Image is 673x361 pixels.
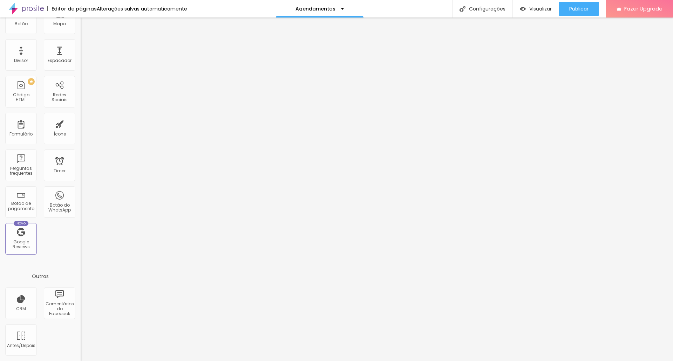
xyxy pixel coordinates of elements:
[7,201,35,211] div: Botão de pagamento
[460,6,465,12] img: Icone
[624,6,662,12] span: Fazer Upgrade
[53,21,66,26] div: Mapa
[54,132,66,137] div: Ícone
[15,21,28,26] div: Botão
[48,58,72,63] div: Espaçador
[46,203,73,213] div: Botão do WhatsApp
[46,301,73,317] div: Comentários do Facebook
[14,221,29,226] div: Novo
[7,343,35,348] div: Antes/Depois
[559,2,599,16] button: Publicar
[520,6,526,12] img: view-1.svg
[7,166,35,176] div: Perguntas frequentes
[14,58,28,63] div: Divisor
[47,6,97,11] div: Editor de páginas
[529,6,552,12] span: Visualizar
[295,6,335,11] p: Agendamentos
[513,2,559,16] button: Visualizar
[16,306,26,311] div: CRM
[54,168,66,173] div: Timer
[46,92,73,103] div: Redes Sociais
[9,132,33,137] div: Formulário
[81,18,673,361] iframe: Editor
[97,6,187,11] div: Alterações salvas automaticamente
[7,239,35,250] div: Google Reviews
[7,92,35,103] div: Código HTML
[569,6,589,12] span: Publicar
